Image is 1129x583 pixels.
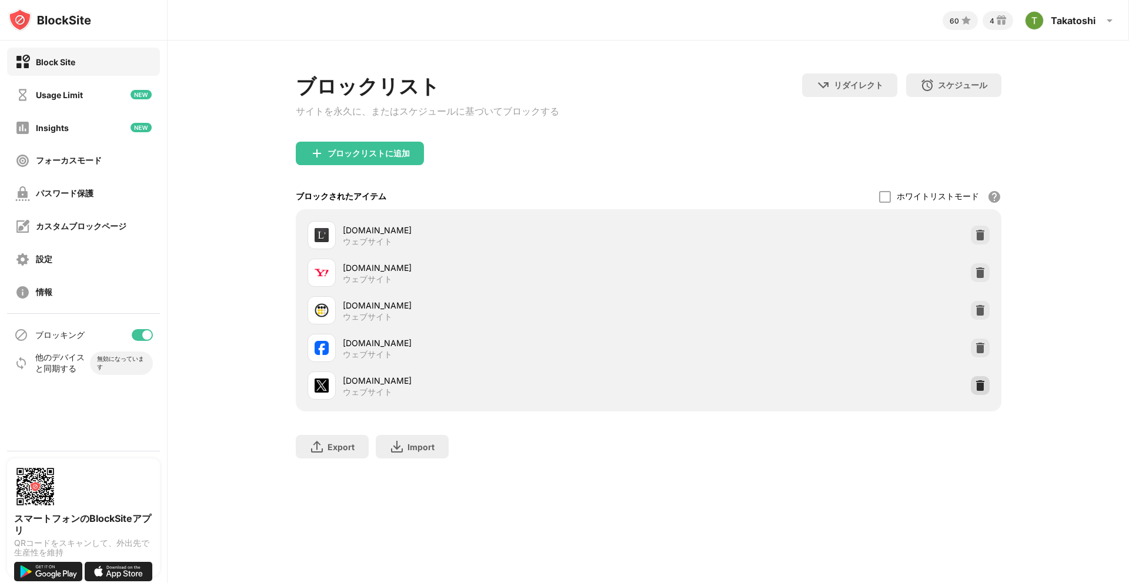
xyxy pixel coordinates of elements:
div: [DOMAIN_NAME] [343,374,649,387]
img: download-on-the-app-store.svg [85,562,153,581]
div: フォーカスモード [36,155,102,166]
img: favicons [315,303,329,317]
div: ブロックリストに追加 [328,149,410,158]
div: ホワイトリストモード [897,191,979,202]
img: focus-off.svg [15,153,30,168]
img: sync-icon.svg [14,356,28,370]
div: 60 [950,16,959,25]
div: 情報 [36,287,52,298]
div: [DOMAIN_NAME] [343,262,649,274]
img: new-icon.svg [131,123,152,132]
div: 4 [990,16,994,25]
div: カスタムブロックページ [36,221,126,232]
img: time-usage-off.svg [15,88,30,102]
div: 設定 [36,254,52,265]
div: ウェブサイト [343,387,392,397]
img: customize-block-page-off.svg [15,219,30,234]
img: favicons [315,266,329,280]
img: about-off.svg [15,285,30,300]
img: new-icon.svg [131,90,152,99]
img: block-on.svg [15,55,30,69]
div: パスワード保護 [36,188,93,199]
div: ウェブサイト [343,311,392,322]
img: settings-off.svg [15,252,30,267]
div: ウェブサイト [343,236,392,247]
div: QRコードをスキャンして、外出先で生産性を維持 [14,538,153,557]
img: AATXAJw1BCf3BKdcPCACz38S3WZPVVix7Byw2kpDMoHG=s96-c [1025,11,1044,30]
div: リダイレクト [834,80,883,91]
div: サイトを永久に、またはスケジュールに基づいてブロックする [296,105,559,118]
div: Insights [36,123,69,133]
div: スマートフォンのBlockSiteアプリ [14,512,153,536]
img: favicons [315,378,329,393]
div: Export [328,442,355,452]
div: ブロックリスト [296,73,559,100]
img: logo-blocksite.svg [8,8,91,32]
img: get-it-on-google-play.svg [14,562,82,581]
img: favicons [315,341,329,355]
div: 他のデバイスと同期する [35,352,90,374]
div: [DOMAIN_NAME] [343,337,649,349]
div: Usage Limit [36,90,83,100]
img: options-page-qr-code.png [14,465,56,508]
div: Takatoshi [1051,15,1095,26]
div: 無効になっています [97,355,146,371]
div: Import [407,442,435,452]
div: ウェブサイト [343,274,392,284]
img: blocking-icon.svg [14,328,28,342]
div: ウェブサイト [343,349,392,360]
div: [DOMAIN_NAME] [343,299,649,311]
div: ブロックされたアイテム [296,191,386,202]
img: insights-off.svg [15,120,30,135]
img: password-protection-off.svg [15,186,30,201]
div: スケジュール [938,80,987,91]
div: [DOMAIN_NAME] [343,224,649,236]
div: ブロッキング [35,330,85,341]
img: favicons [315,228,329,242]
img: reward-small.svg [994,14,1008,28]
img: points-small.svg [959,14,973,28]
div: Block Site [36,57,75,67]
